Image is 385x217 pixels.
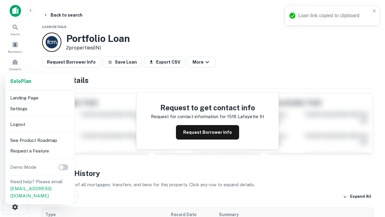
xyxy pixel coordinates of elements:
[355,149,385,178] iframe: Chat Widget
[372,8,377,14] button: close
[10,178,70,200] p: Need help? Please email
[10,78,31,85] a: SoloPlan
[8,93,72,103] li: Landing Page
[298,12,371,19] div: Loan link copied to clipboard
[10,78,31,84] strong: Solo Plan
[8,119,72,130] li: Logout
[10,186,51,198] a: [EMAIL_ADDRESS][DOMAIN_NAME]
[8,135,72,146] li: See Product Roadmap
[8,103,72,114] li: Settings
[8,146,72,156] li: Request a Feature
[8,164,39,171] p: Demo Mode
